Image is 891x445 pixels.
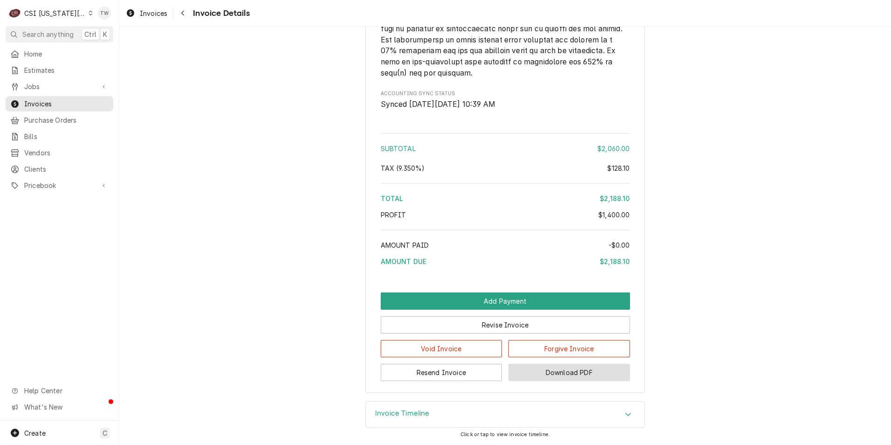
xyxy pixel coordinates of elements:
span: Home [24,49,109,59]
span: Jobs [24,82,95,91]
span: Clients [24,164,109,174]
button: Accordion Details Expand Trigger [366,402,644,428]
span: C [103,428,107,438]
div: Profit [381,210,630,220]
button: Void Invoice [381,340,502,357]
span: Create [24,429,46,437]
span: Ctrl [84,29,96,39]
button: Search anythingCtrlK [6,26,113,42]
a: Vendors [6,145,113,160]
span: Total [381,195,404,202]
div: Tax [381,163,630,173]
span: Purchase Orders [24,115,109,125]
div: Button Group Row [381,357,630,381]
span: Estimates [24,65,109,75]
span: Amount Due [381,257,427,265]
a: Bills [6,129,113,144]
span: Subtotal [381,145,416,153]
div: $2,188.10 [600,257,630,266]
a: Invoices [6,96,113,111]
div: Button Group Row [381,310,630,334]
div: Tori Warrick's Avatar [98,7,111,20]
div: Total [381,194,630,203]
a: Go to Pricebook [6,178,113,193]
span: Accounting Sync Status [381,90,630,97]
div: C [8,7,21,20]
div: $2,188.10 [600,194,630,203]
div: Button Group [381,292,630,381]
button: Download PDF [508,364,630,381]
a: Invoices [122,6,171,21]
span: Accounting Sync Status [381,99,630,110]
a: Estimates [6,63,113,78]
button: Forgive Invoice [508,340,630,357]
div: CSI Kansas City's Avatar [8,7,21,20]
div: $2,060.00 [597,144,630,153]
a: Go to What's New [6,399,113,415]
div: Button Group Row [381,334,630,357]
div: TW [98,7,111,20]
div: CSI [US_STATE][GEOGRAPHIC_DATA] [24,8,86,18]
a: Go to Jobs [6,79,113,94]
div: $1,400.00 [598,210,630,220]
div: Subtotal [381,144,630,153]
span: Tax ( 9.350% ) [381,164,425,172]
button: Navigate back [175,6,190,21]
button: Revise Invoice [381,316,630,334]
span: K [103,29,107,39]
span: Profit [381,211,406,219]
div: Amount Due [381,257,630,266]
span: Pricebook [24,181,95,190]
div: Invoice Timeline [365,401,645,428]
a: Clients [6,161,113,177]
div: Accounting Sync Status [381,90,630,110]
div: Amount Summary [381,130,630,273]
a: Purchase Orders [6,112,113,128]
span: Click or tap to view invoice timeline. [460,431,550,438]
div: Button Group Row [381,292,630,310]
span: Vendors [24,148,109,158]
div: Amount Paid [381,240,630,250]
span: Invoices [24,99,109,109]
span: Invoice Details [190,7,249,20]
span: Search anything [22,29,74,39]
div: $128.10 [607,163,630,173]
span: Help Center [24,386,108,396]
div: Accordion Header [366,402,644,428]
button: Add Payment [381,292,630,310]
button: Resend Invoice [381,364,502,381]
span: Synced [DATE][DATE] 10:39 AM [381,100,495,109]
h3: Invoice Timeline [375,409,430,418]
a: Go to Help Center [6,383,113,398]
span: Bills [24,132,109,141]
div: -$0.00 [609,240,630,250]
span: What's New [24,402,108,412]
span: Amount Paid [381,241,429,249]
span: Invoices [140,8,167,18]
a: Home [6,46,113,62]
